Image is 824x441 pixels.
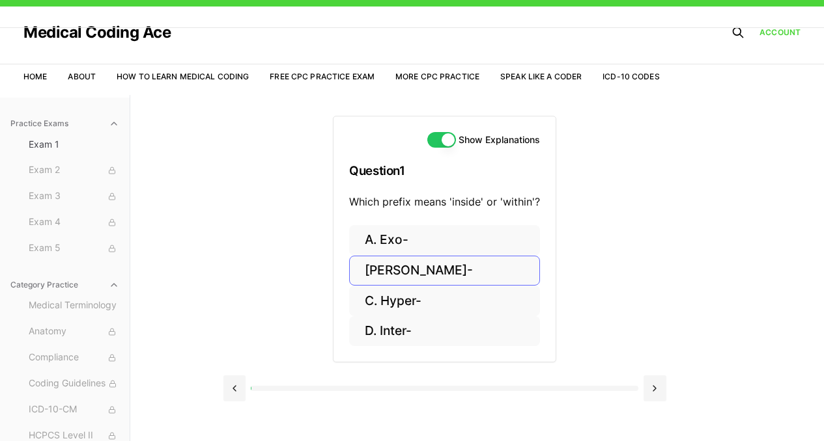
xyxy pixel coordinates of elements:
a: Account [760,27,801,38]
button: Compliance [23,347,124,368]
button: Medical Terminology [23,295,124,316]
span: ICD-10-CM [29,403,119,417]
a: ICD-10 Codes [603,72,659,81]
button: Coding Guidelines [23,373,124,394]
button: D. Inter- [349,316,540,347]
button: Category Practice [5,274,124,295]
a: More CPC Practice [395,72,479,81]
button: Anatomy [23,321,124,342]
a: About [68,72,96,81]
button: A. Exo- [349,225,540,256]
button: Exam 5 [23,238,124,259]
button: Practice Exams [5,113,124,134]
span: Exam 3 [29,189,119,204]
label: Show Explanations [459,135,540,144]
button: ICD-10-CM [23,399,124,420]
span: Compliance [29,351,119,365]
a: Speak Like a Coder [500,72,582,81]
h3: Question 1 [349,152,540,190]
a: Home [23,72,47,81]
button: Exam 1 [23,134,124,155]
button: Exam 3 [23,186,124,207]
a: Free CPC Practice Exam [270,72,375,81]
span: Coding Guidelines [29,377,119,391]
span: Exam 4 [29,215,119,230]
a: Medical Coding Ace [23,25,171,40]
span: Medical Terminology [29,299,119,313]
button: C. Hyper- [349,286,540,316]
span: Exam 2 [29,163,119,178]
button: Exam 4 [23,212,124,233]
button: [PERSON_NAME]- [349,256,540,286]
p: Which prefix means 'inside' or 'within'? [349,194,540,209]
span: Exam 1 [29,138,119,151]
button: Exam 2 [23,160,124,181]
span: Anatomy [29,325,119,339]
span: Exam 5 [29,241,119,256]
a: How to Learn Medical Coding [117,72,249,81]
